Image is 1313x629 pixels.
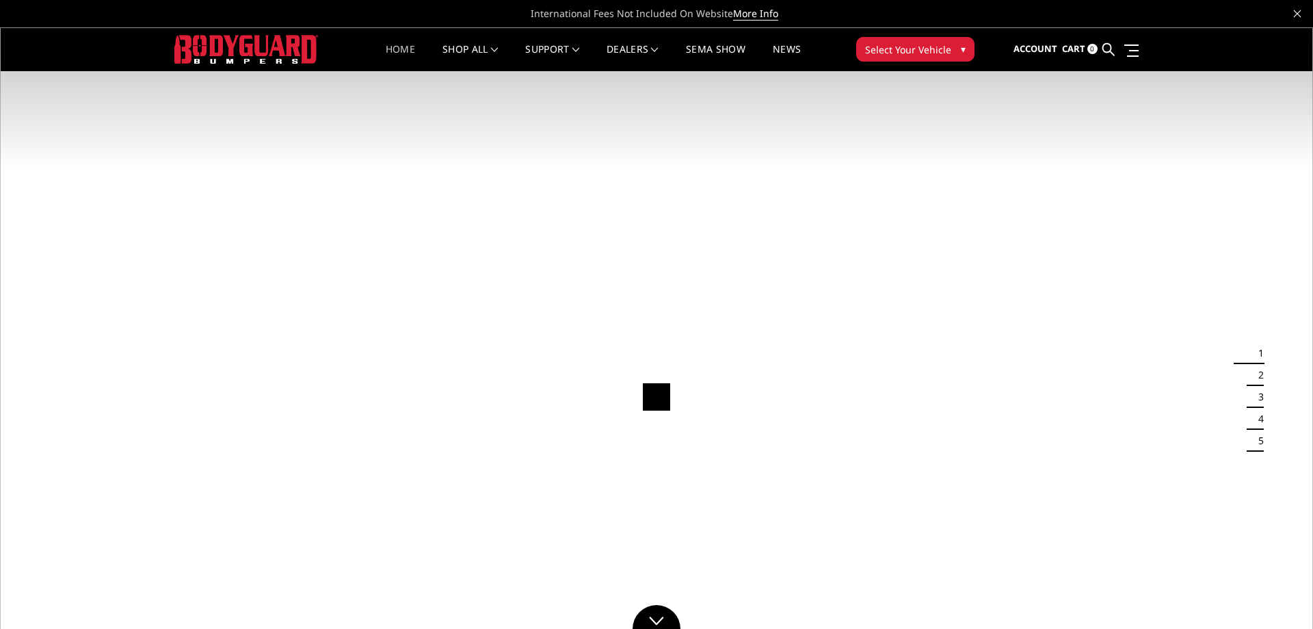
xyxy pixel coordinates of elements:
a: Support [525,44,579,71]
button: 5 of 5 [1250,430,1264,452]
span: Cart [1062,42,1085,55]
button: Select Your Vehicle [856,37,974,62]
a: Cart 0 [1062,31,1098,68]
span: ▾ [961,42,966,56]
a: Click to Down [633,605,680,629]
a: Dealers [607,44,659,71]
a: shop all [442,44,498,71]
img: BODYGUARD BUMPERS [174,35,318,63]
button: 1 of 5 [1250,342,1264,364]
span: Account [1013,42,1057,55]
button: 2 of 5 [1250,364,1264,386]
span: Select Your Vehicle [865,42,951,57]
a: News [773,44,801,71]
a: Home [386,44,415,71]
a: More Info [733,7,778,21]
a: SEMA Show [686,44,745,71]
a: Account [1013,31,1057,68]
button: 4 of 5 [1250,408,1264,430]
span: 0 [1087,44,1098,54]
button: 3 of 5 [1250,386,1264,408]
